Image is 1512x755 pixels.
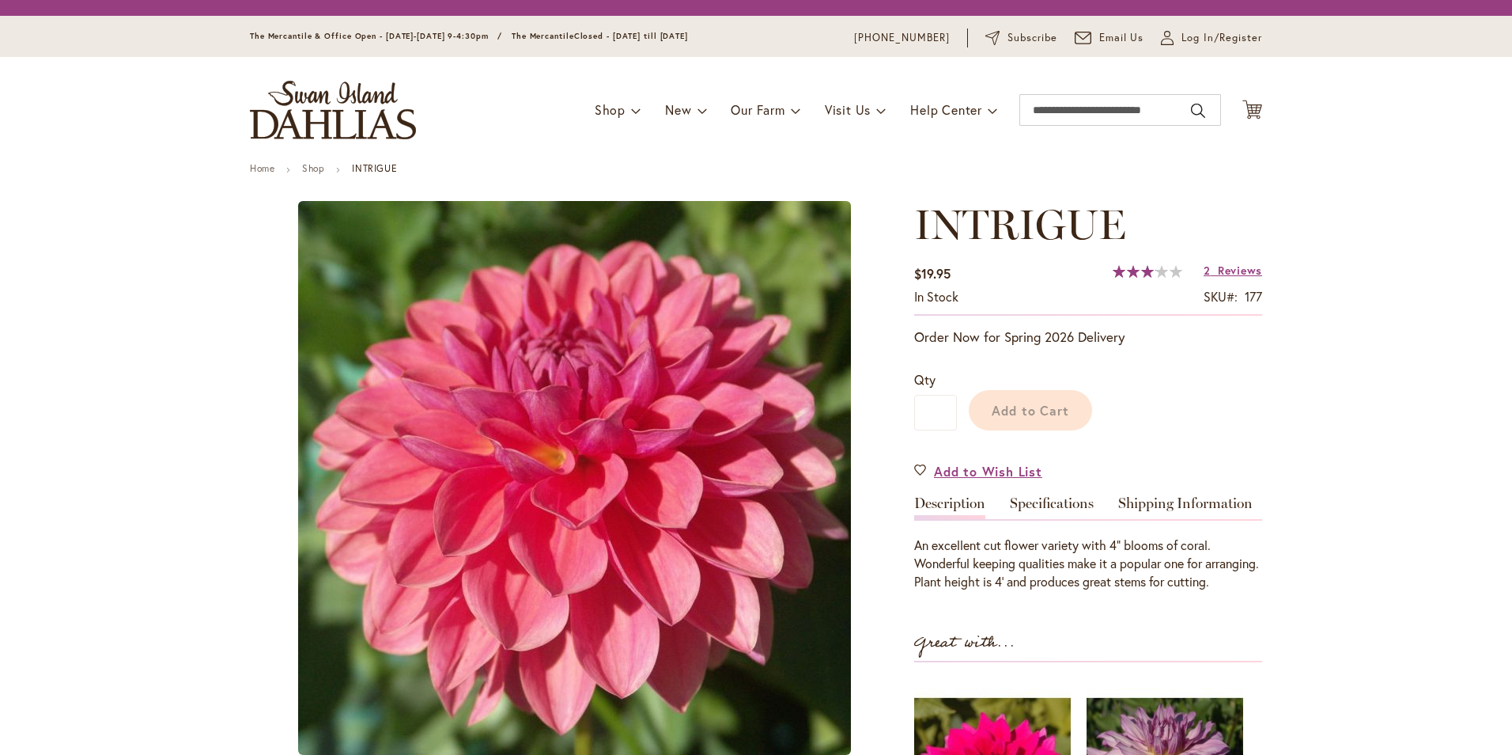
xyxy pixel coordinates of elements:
[595,101,626,118] span: Shop
[1161,30,1262,46] a: Log In/Register
[1204,263,1262,278] a: 2 Reviews
[1113,265,1182,278] div: 63%
[914,371,936,388] span: Qty
[298,201,851,755] img: main product photo
[914,288,958,305] span: In stock
[1204,288,1238,305] strong: SKU
[910,101,982,118] span: Help Center
[914,462,1042,480] a: Add to Wish List
[574,31,688,41] span: Closed - [DATE] till [DATE]
[914,537,1262,591] div: An excellent cut flower variety with 4" blooms of coral. Wonderful keeping qualities make it a po...
[250,81,416,139] a: store logo
[1181,30,1262,46] span: Log In/Register
[825,101,871,118] span: Visit Us
[302,162,324,174] a: Shop
[1245,288,1262,306] div: 177
[1204,263,1211,278] span: 2
[1075,30,1144,46] a: Email Us
[1007,30,1057,46] span: Subscribe
[914,265,951,282] span: $19.95
[985,30,1057,46] a: Subscribe
[914,496,1262,591] div: Detailed Product Info
[731,101,784,118] span: Our Farm
[250,162,274,174] a: Home
[914,199,1126,249] span: INTRIGUE
[934,462,1042,480] span: Add to Wish List
[250,31,574,41] span: The Mercantile & Office Open - [DATE]-[DATE] 9-4:30pm / The Mercantile
[1218,263,1262,278] span: Reviews
[1010,496,1094,519] a: Specifications
[352,162,397,174] strong: INTRIGUE
[665,101,691,118] span: New
[1099,30,1144,46] span: Email Us
[914,288,958,306] div: Availability
[914,328,1262,347] p: Order Now for Spring 2026 Delivery
[1118,496,1253,519] a: Shipping Information
[914,630,1015,656] strong: Great with...
[854,30,950,46] a: [PHONE_NUMBER]
[914,496,985,519] a: Description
